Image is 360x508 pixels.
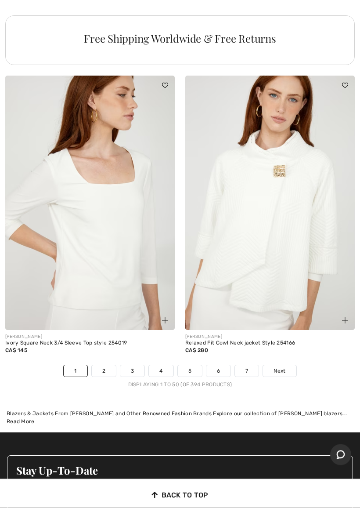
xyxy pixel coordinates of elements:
span: CA$ 145 [5,348,27,354]
a: Next [263,366,296,377]
a: 7 [235,366,259,377]
img: Relaxed Fit Cowl Neck jacket Style 254166. Winter White [185,76,355,330]
h3: Stay Up-To-Date [16,465,344,476]
div: Relaxed Fit Cowl Neck jacket Style 254166 [185,341,355,347]
span: Read More [7,419,35,425]
span: Next [274,367,285,375]
div: [PERSON_NAME] [5,334,175,341]
img: heart_black_full.svg [162,83,168,88]
a: 1 [64,366,87,377]
a: 4 [149,366,173,377]
a: 6 [206,366,230,377]
img: heart_black_full.svg [342,83,348,88]
div: Ivory Square Neck 3/4 Sleeve Top style 254019 [5,341,175,347]
div: Free Shipping Worldwide & Free Returns [41,33,320,44]
a: 3 [120,366,144,377]
img: Ivory Square Neck 3/4 Sleeve Top style 254019. Ivory [5,76,175,330]
span: CA$ 280 [185,348,208,354]
a: 2 [92,366,116,377]
div: Blazers & Jackets From [PERSON_NAME] and Other Renowned Fashion Brands Explore our collection of ... [7,410,353,418]
img: plus_v2.svg [162,318,168,324]
iframe: Opens a widget where you can chat to one of our agents [330,444,351,466]
a: 5 [178,366,202,377]
img: plus_v2.svg [342,318,348,324]
div: [PERSON_NAME] [185,334,355,341]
